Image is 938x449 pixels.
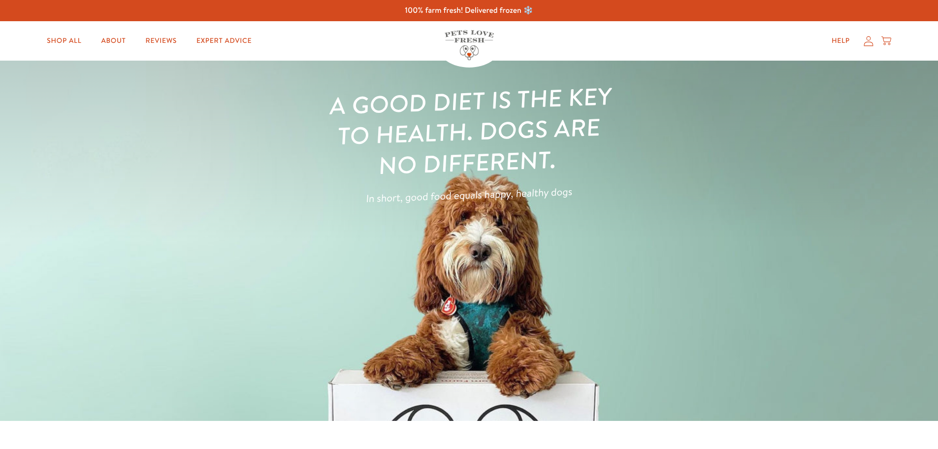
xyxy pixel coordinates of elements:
p: In short, good food equals happy, healthy dogs [327,181,612,208]
h1: A good diet is the key to health. Dogs are no different. [325,81,614,183]
a: About [93,31,133,51]
a: Shop All [39,31,89,51]
img: Pets Love Fresh [445,30,494,60]
a: Reviews [138,31,185,51]
a: Expert Advice [189,31,259,51]
a: Help [824,31,858,51]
